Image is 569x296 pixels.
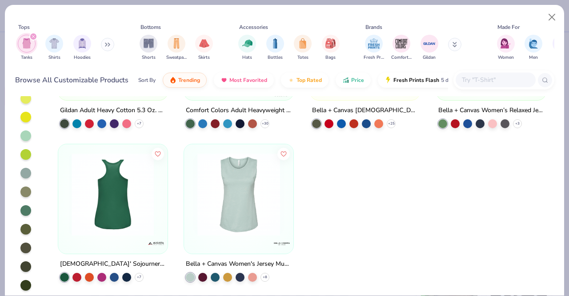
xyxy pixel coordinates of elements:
div: filter for Sweatpants [166,35,187,61]
div: filter for Fresh Prints [364,35,384,61]
div: filter for Gildan [421,35,438,61]
div: filter for Shirts [45,35,63,61]
span: + 25 [388,121,395,126]
span: Most Favorited [229,77,267,84]
span: Skirts [198,54,210,61]
span: Hoodies [74,54,91,61]
span: Price [351,77,364,84]
img: Comfort Colors Image [395,37,408,50]
span: 5 day delivery [441,75,474,85]
div: filter for Men [525,35,542,61]
button: Fresh Prints Flash5 day delivery [378,73,481,88]
img: Totes Image [298,38,308,49]
img: Hoodies Image [77,38,87,49]
img: trending.gif [169,77,176,84]
span: + 8 [263,274,267,280]
div: Comfort Colors Adult Heavyweight RS Tank [186,105,292,116]
button: filter button [140,35,157,61]
button: filter button [166,35,187,61]
img: b353493a-c7c5-4c5d-9ebe-cc5ef52bb460 [193,153,284,235]
span: + 3 [515,121,520,126]
img: Augusta logo [147,234,164,252]
div: [DEMOGRAPHIC_DATA]' Sojourner Tank [60,258,166,269]
button: filter button [266,35,284,61]
img: Tanks Image [22,38,32,49]
button: Trending [163,73,207,88]
div: filter for Tanks [18,35,36,61]
div: Sort By [138,76,156,84]
img: Bags Image [325,38,335,49]
div: Gildan Adult Heavy Cotton 5.3 Oz. Tank [60,105,166,116]
img: Bottles Image [270,38,280,49]
img: Men Image [529,38,538,49]
button: filter button [238,35,256,61]
button: Most Favorited [214,73,274,88]
button: filter button [525,35,542,61]
div: Bella + Canvas Women's Jersey Muscle Tank Top [186,258,292,269]
div: Brands [365,23,382,31]
button: filter button [391,35,412,61]
span: Comfort Colors [391,54,412,61]
div: Tops [18,23,30,31]
button: Price [336,73,371,88]
span: Hats [242,54,252,61]
span: Shirts [48,54,60,61]
img: 4f3b9485-8d52-400c-8816-3e2053ca83d8 [158,153,250,235]
div: Bella + Canvas Women’s Relaxed Jersey Tank [438,105,544,116]
span: Trending [178,77,200,84]
div: filter for Bottles [266,35,284,61]
div: filter for Shorts [140,35,157,61]
img: flash.gif [385,77,392,84]
button: filter button [195,35,213,61]
img: Shirts Image [49,38,60,49]
img: Sweatpants Image [172,38,181,49]
span: Totes [297,54,309,61]
div: filter for Women [497,35,515,61]
div: filter for Comfort Colors [391,35,412,61]
input: Try "T-Shirt" [461,75,529,85]
button: filter button [421,35,438,61]
span: Bags [325,54,336,61]
span: Sweatpants [166,54,187,61]
span: + 7 [137,121,141,126]
button: filter button [294,35,312,61]
div: filter for Totes [294,35,312,61]
div: filter for Hats [238,35,256,61]
img: Comfort Colors logo [273,81,291,98]
span: Tanks [21,54,32,61]
img: Gildan logo [147,81,164,98]
img: Bella + Canvas logo [399,81,417,98]
button: Close [544,9,561,26]
span: + 30 [262,121,268,126]
div: Accessories [239,23,268,31]
button: filter button [497,35,515,61]
img: Skirts Image [199,38,209,49]
button: filter button [18,35,36,61]
span: + 7 [137,274,141,280]
img: Shorts Image [144,38,154,49]
span: Bottles [268,54,283,61]
button: Like [152,147,164,160]
img: Bella + Canvas logo [525,81,543,98]
div: Bottoms [140,23,161,31]
span: Top Rated [297,77,322,84]
div: Made For [497,23,520,31]
span: Gildan [423,54,436,61]
img: TopRated.gif [288,77,295,84]
span: Men [529,54,538,61]
div: filter for Bags [322,35,340,61]
div: Bella + Canvas [DEMOGRAPHIC_DATA]' Flowy Racerback Tank [312,105,418,116]
div: Browse All Customizable Products [15,75,128,85]
button: filter button [73,35,91,61]
span: Women [498,54,514,61]
button: Like [278,147,290,160]
span: Shorts [142,54,156,61]
span: Fresh Prints Flash [393,77,439,84]
img: most_fav.gif [220,77,228,84]
button: filter button [364,35,384,61]
img: Gildan Image [423,37,436,50]
div: filter for Hoodies [73,35,91,61]
img: Bella + Canvas logo [273,234,291,252]
button: filter button [322,35,340,61]
button: Top Rated [281,73,329,88]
